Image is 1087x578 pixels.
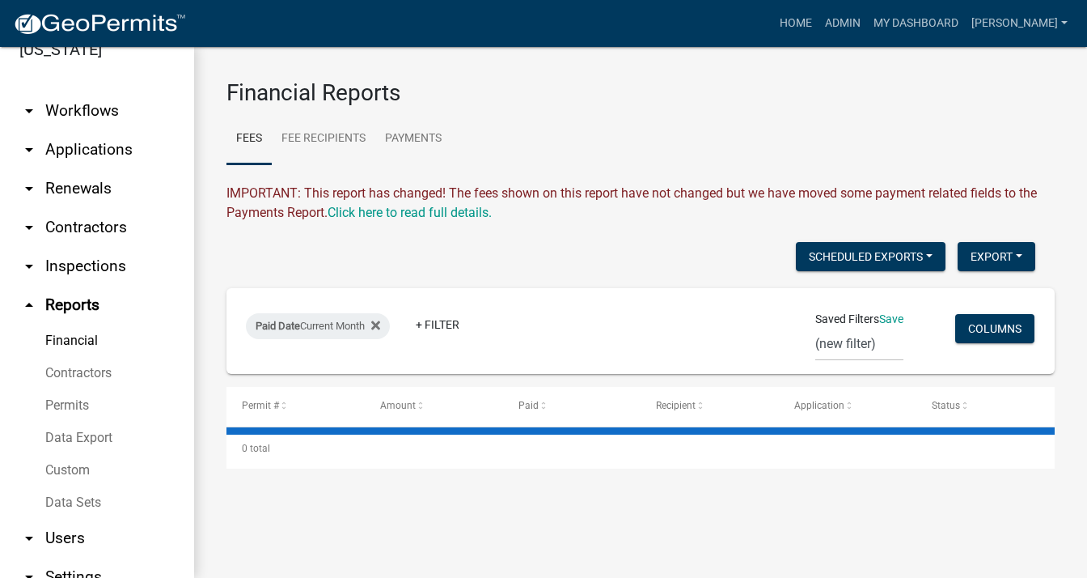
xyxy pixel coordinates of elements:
span: Saved Filters [815,311,879,328]
datatable-header-cell: Amount [365,387,503,426]
datatable-header-cell: Status [916,387,1055,426]
span: Status [932,400,960,411]
div: 0 total [226,428,1055,469]
span: Amount [380,400,416,411]
a: Save [879,312,903,325]
h3: Financial Reports [226,79,1055,107]
a: Click here to read full details. [328,205,492,220]
span: Recipient [656,400,696,411]
span: Paid [518,400,539,411]
i: arrow_drop_down [19,101,39,121]
i: arrow_drop_down [19,529,39,548]
wm-modal-confirm: Upcoming Changes to Daily Fees Report [328,205,492,220]
i: arrow_drop_down [19,140,39,159]
a: Admin [818,8,867,39]
i: arrow_drop_down [19,218,39,237]
span: Paid Date [256,320,300,332]
button: Scheduled Exports [796,242,945,271]
div: Current Month [246,313,390,339]
i: arrow_drop_down [19,257,39,276]
a: Fees [226,113,272,165]
a: + Filter [403,310,472,339]
a: [PERSON_NAME] [965,8,1074,39]
datatable-header-cell: Recipient [641,387,779,426]
span: Permit # [242,400,279,411]
a: Fee Recipients [272,113,375,165]
button: Columns [955,314,1034,343]
a: Payments [375,113,451,165]
div: IMPORTANT: This report has changed! The fees shown on this report have not changed but we have mo... [226,184,1055,223]
datatable-header-cell: Application [779,387,917,426]
span: Application [794,400,844,411]
i: arrow_drop_up [19,295,39,315]
datatable-header-cell: Paid [502,387,641,426]
a: My Dashboard [867,8,965,39]
i: arrow_drop_down [19,179,39,198]
datatable-header-cell: Permit # [226,387,365,426]
button: Export [958,242,1035,271]
a: Home [773,8,818,39]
